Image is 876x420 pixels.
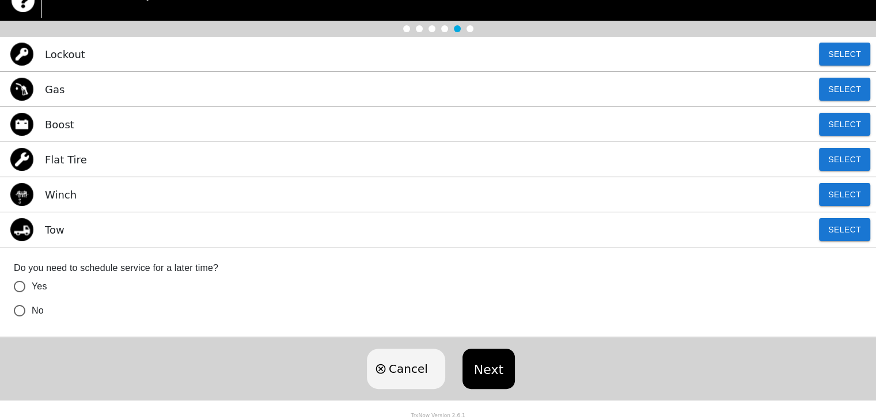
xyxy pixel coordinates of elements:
p: Tow [45,222,65,238]
img: gas icon [10,78,33,101]
p: Winch [45,187,77,203]
label: Do you need to schedule service for a later time? [14,261,862,274]
img: winch icon [10,183,33,206]
button: Next [462,349,515,389]
button: Cancel [367,349,445,389]
img: lockout icon [10,43,33,66]
img: tow icon [10,218,33,241]
button: Select [819,183,870,206]
span: Yes [32,280,47,293]
button: Select [819,218,870,241]
img: flat tire icon [10,148,33,171]
p: Flat Tire [45,152,87,167]
span: No [32,304,44,318]
img: jump start icon [10,113,33,136]
span: Cancel [389,360,428,377]
button: Select [819,148,870,171]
